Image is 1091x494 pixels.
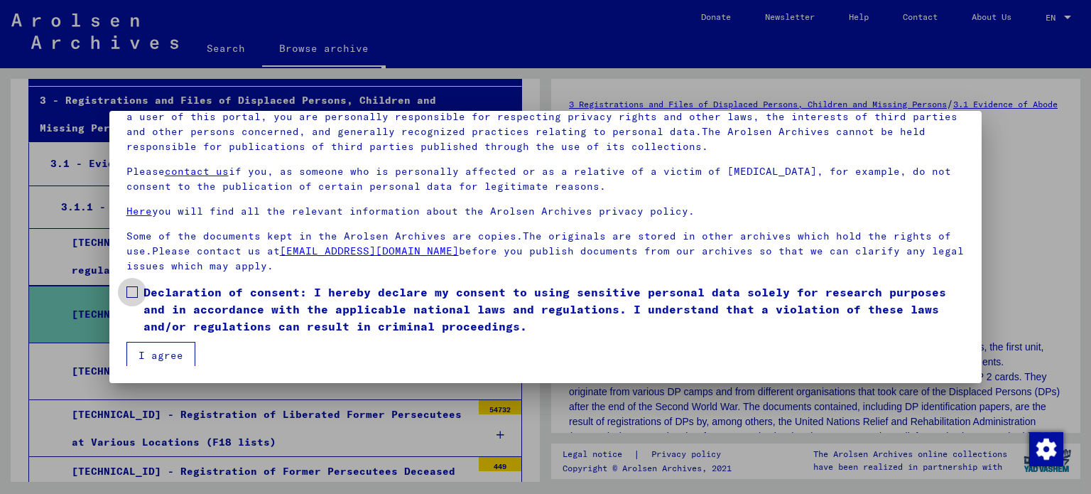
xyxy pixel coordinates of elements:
[126,95,965,154] p: Please note that this portal on victims of Nazi [MEDICAL_DATA] contains sensitive data on identif...
[1028,431,1063,466] div: Change consent
[1029,432,1063,466] img: Change consent
[143,284,965,335] span: Declaration of consent: I hereby declare my consent to using sensitive personal data solely for r...
[165,165,229,178] a: contact us
[126,164,965,194] p: Please if you, as someone who is personally affected or as a relative of a victim of [MEDICAL_DAT...
[126,205,152,218] a: Here
[126,204,965,219] p: you will find all the relevant information about the Arolsen Archives privacy policy.
[126,229,965,274] p: Some of the documents kept in the Arolsen Archives are copies.The originals are stored in other a...
[126,342,195,369] button: I agree
[280,245,459,257] a: [EMAIL_ADDRESS][DOMAIN_NAME]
